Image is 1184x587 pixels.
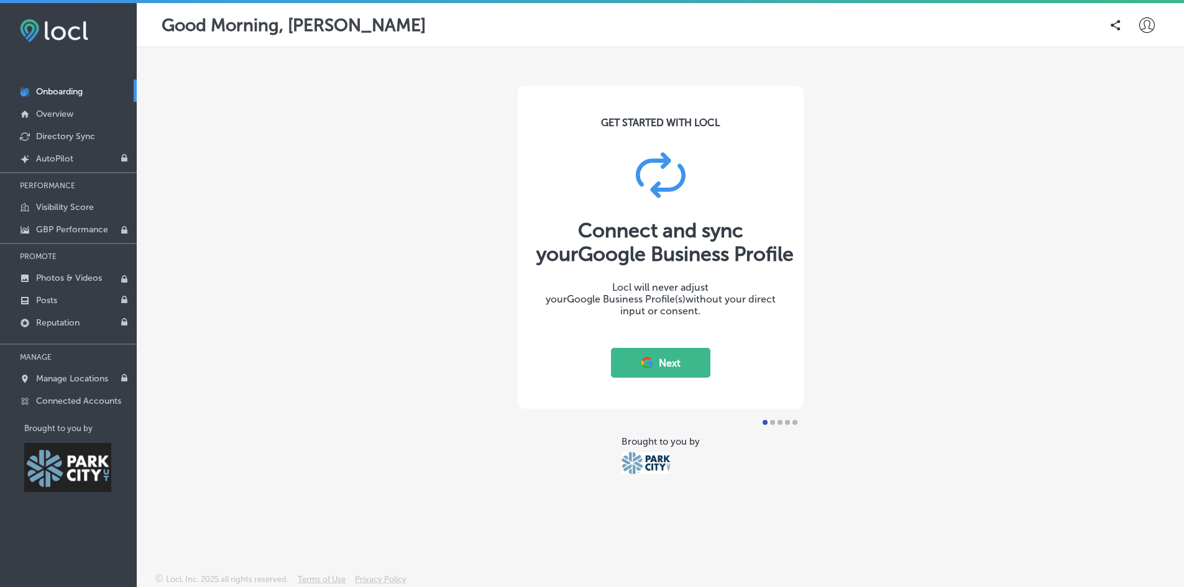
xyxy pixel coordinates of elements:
p: Posts [36,295,57,306]
p: Visibility Score [36,202,94,212]
p: Good Morning, [PERSON_NAME] [162,15,426,35]
p: Directory Sync [36,131,95,142]
span: Google Business Profile(s) [567,293,686,305]
div: Connect and sync your [536,219,785,266]
span: Google Business Profile [578,242,794,266]
p: Overview [36,109,73,119]
p: Manage Locations [36,373,108,384]
div: Locl will never adjust your without your direct input or consent. [536,281,785,317]
p: AutoPilot [36,153,73,164]
p: Onboarding [36,86,83,97]
img: Park City [24,443,111,492]
img: Park City [622,452,671,474]
img: fda3e92497d09a02dc62c9cd864e3231.png [20,19,88,42]
p: Brought to you by [24,424,137,433]
p: Reputation [36,317,80,328]
p: Locl, Inc. 2025 all rights reserved. [166,575,288,584]
button: Next [611,348,710,378]
div: Brought to you by [622,436,700,447]
p: GBP Performance [36,224,108,235]
p: Photos & Videos [36,273,102,283]
div: GET STARTED WITH LOCL [601,117,720,129]
p: Connected Accounts [36,396,121,406]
